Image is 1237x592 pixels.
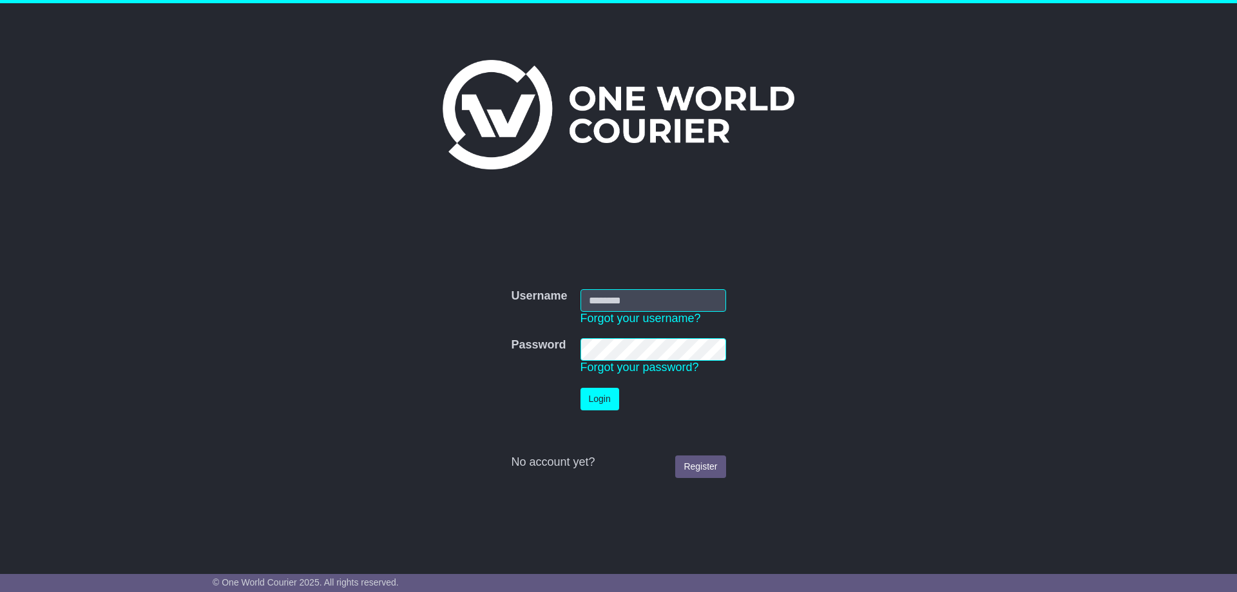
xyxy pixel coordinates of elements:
label: Password [511,338,566,352]
a: Forgot your password? [580,361,699,374]
a: Register [675,455,725,478]
div: No account yet? [511,455,725,470]
span: © One World Courier 2025. All rights reserved. [213,577,399,587]
a: Forgot your username? [580,312,701,325]
label: Username [511,289,567,303]
img: One World [443,60,794,169]
button: Login [580,388,619,410]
